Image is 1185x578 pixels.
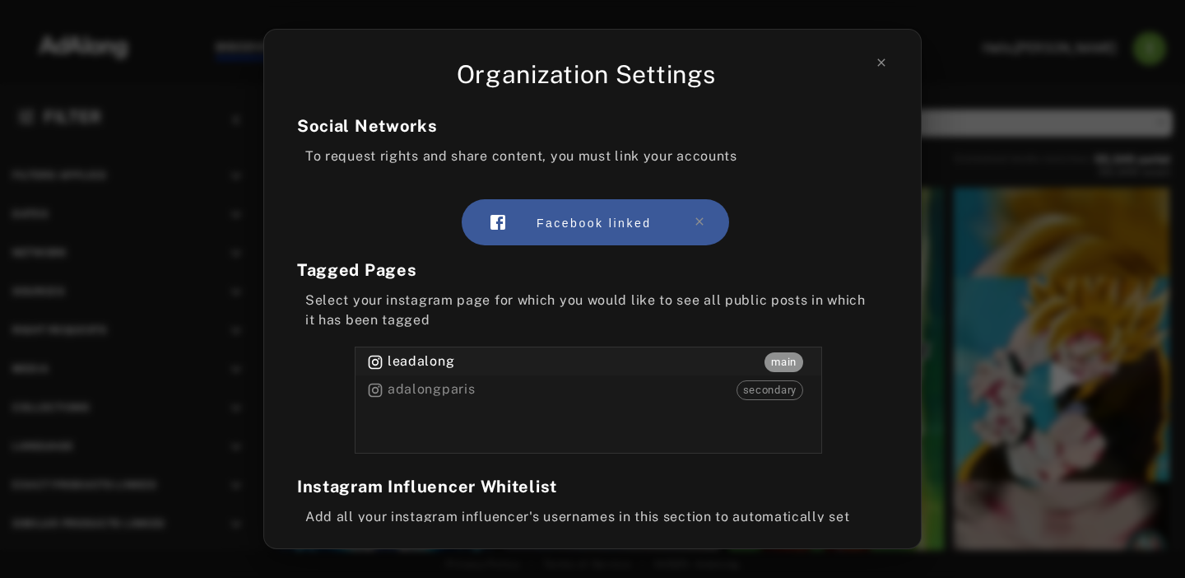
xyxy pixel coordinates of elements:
iframe: Chat Widget [1103,499,1185,578]
span: leadalong [367,352,454,371]
span: adalongparis [367,380,475,399]
span: Facebook linked [537,217,651,230]
div: Select your instagram page for which you would like to see all public posts in which it has been ... [297,291,880,330]
div: Instagram Influencer Whitelist [297,474,880,499]
div: adalongparis [355,375,821,403]
div: leadalong [355,347,821,375]
div: To request rights and share content, you must link your accounts [297,147,880,166]
div: Add all your instagram influencer's usernames in this section to automatically set the rights agr... [297,507,880,547]
div: Tagged Pages [297,258,880,282]
span: secondary [737,382,802,399]
span: main [764,354,803,371]
div: Organization Settings [297,56,875,93]
div: Social Networks [297,114,880,138]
